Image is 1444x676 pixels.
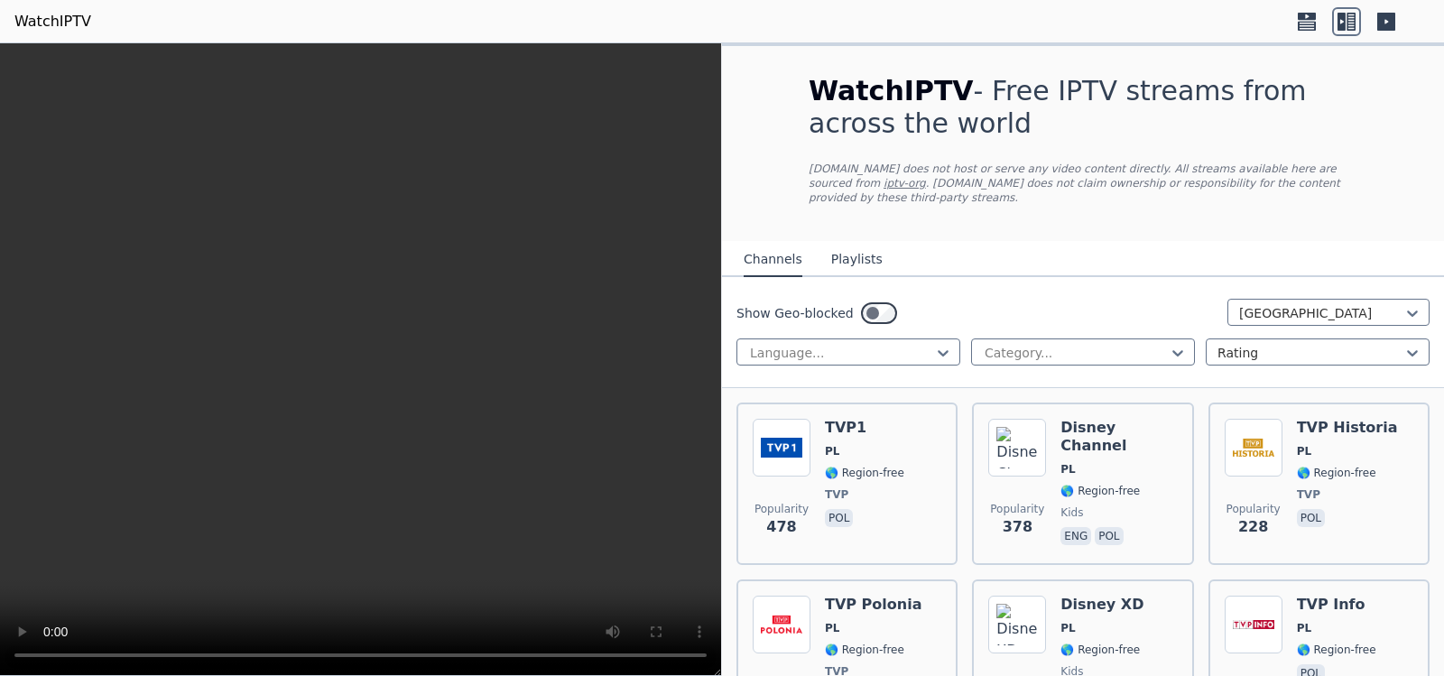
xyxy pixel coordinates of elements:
span: 228 [1238,516,1268,538]
span: 478 [766,516,796,538]
span: Popularity [990,502,1044,516]
p: pol [1095,527,1123,545]
h6: Disney Channel [1060,419,1177,455]
span: 🌎 Region-free [1060,643,1140,657]
h1: - Free IPTV streams from across the world [809,75,1357,140]
img: TVP Polonia [753,596,810,653]
span: 🌎 Region-free [825,643,904,657]
h6: Disney XD [1060,596,1143,614]
h6: TVP Historia [1297,419,1398,437]
img: TVP1 [753,419,810,477]
span: PL [1060,621,1075,635]
span: Popularity [1226,502,1281,516]
span: PL [1297,621,1311,635]
span: 🌎 Region-free [1297,643,1376,657]
img: Disney Channel [988,419,1046,477]
button: Channels [744,243,802,277]
img: TVP Info [1225,596,1282,653]
img: Disney XD [988,596,1046,653]
span: PL [825,621,839,635]
h6: TVP Info [1297,596,1376,614]
button: Playlists [831,243,883,277]
span: Popularity [754,502,809,516]
span: TVP [1297,487,1320,502]
label: Show Geo-blocked [736,304,854,322]
span: 🌎 Region-free [825,466,904,480]
h6: TVP Polonia [825,596,921,614]
a: iptv-org [884,177,926,190]
span: 378 [1003,516,1032,538]
p: pol [825,509,853,527]
p: [DOMAIN_NAME] does not host or serve any video content directly. All streams available here are s... [809,162,1357,205]
span: kids [1060,505,1083,520]
span: TVP [825,487,848,502]
span: WatchIPTV [809,75,974,106]
a: WatchIPTV [14,11,91,32]
h6: TVP1 [825,419,904,437]
span: 🌎 Region-free [1297,466,1376,480]
p: pol [1297,509,1325,527]
span: 🌎 Region-free [1060,484,1140,498]
p: eng [1060,527,1091,545]
img: TVP Historia [1225,419,1282,477]
span: PL [825,444,839,458]
span: PL [1060,462,1075,477]
span: PL [1297,444,1311,458]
